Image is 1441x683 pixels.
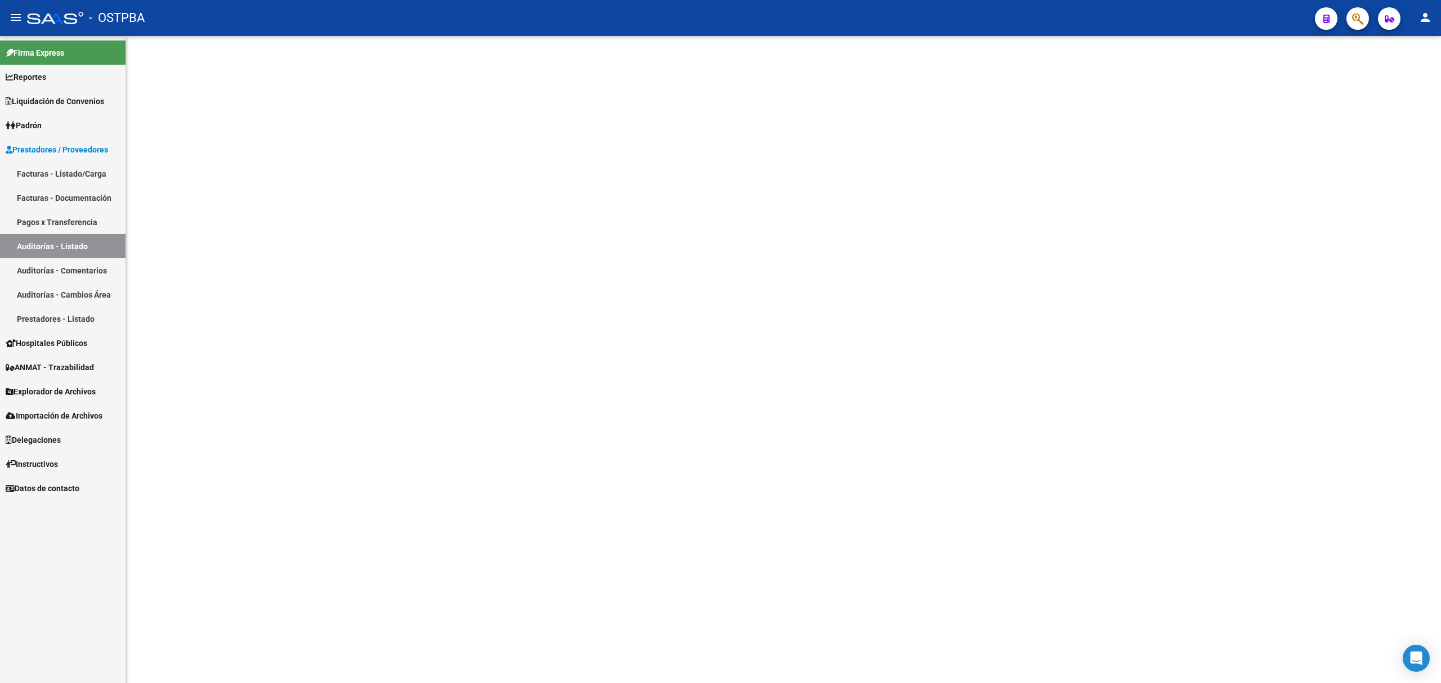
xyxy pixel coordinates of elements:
span: Instructivos [6,458,58,470]
span: Padrón [6,119,42,132]
span: - OSTPBA [89,6,145,30]
mat-icon: person [1418,11,1432,24]
div: Open Intercom Messenger [1403,645,1430,672]
span: Reportes [6,71,46,83]
mat-icon: menu [9,11,23,24]
span: Prestadores / Proveedores [6,143,108,156]
span: Liquidación de Convenios [6,95,104,107]
span: Datos de contacto [6,482,79,495]
span: Delegaciones [6,434,61,446]
span: Firma Express [6,47,64,59]
span: Hospitales Públicos [6,337,87,349]
span: Explorador de Archivos [6,385,96,398]
span: Importación de Archivos [6,410,102,422]
span: ANMAT - Trazabilidad [6,361,94,374]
